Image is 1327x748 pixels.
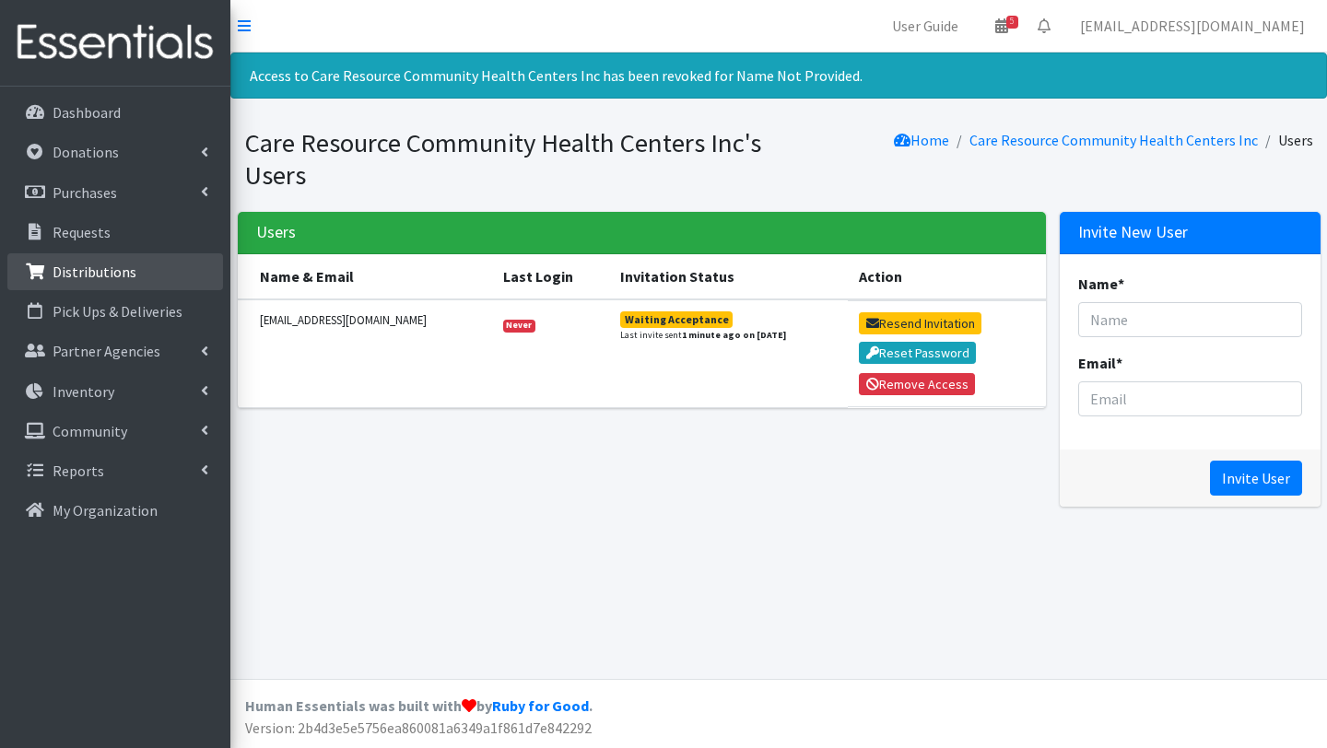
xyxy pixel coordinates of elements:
[260,311,481,329] small: [EMAIL_ADDRESS][DOMAIN_NAME]
[7,174,223,211] a: Purchases
[256,223,296,242] h3: Users
[1078,302,1302,337] input: Name
[1078,273,1124,295] label: Name
[609,254,849,299] th: Invitation Status
[848,254,1046,299] th: Action
[1210,461,1302,496] input: Invite User
[7,373,223,410] a: Inventory
[53,143,119,161] p: Donations
[620,328,786,342] small: Last invite sent
[7,293,223,330] a: Pick Ups & Deliveries
[1006,16,1018,29] span: 5
[53,501,158,520] p: My Organization
[503,320,536,333] span: Never
[7,253,223,290] a: Distributions
[492,254,609,299] th: Last Login
[877,7,973,44] a: User Guide
[53,183,117,202] p: Purchases
[230,53,1327,99] div: Access to Care Resource Community Health Centers Inc has been revoked for Name Not Provided.
[245,127,772,191] h1: Care Resource Community Health Centers Inc's Users
[7,333,223,369] a: Partner Agencies
[492,696,589,715] a: Ruby for Good
[53,263,136,281] p: Distributions
[7,12,223,74] img: HumanEssentials
[53,223,111,241] p: Requests
[7,214,223,251] a: Requests
[238,254,492,299] th: Name & Email
[245,696,593,715] strong: Human Essentials was built with by .
[53,462,104,480] p: Reports
[859,342,976,364] button: Reset Password
[7,413,223,450] a: Community
[1118,275,1124,293] abbr: required
[7,134,223,170] a: Donations
[1065,7,1320,44] a: [EMAIL_ADDRESS][DOMAIN_NAME]
[859,312,981,334] button: Resend Invitation
[1078,352,1122,374] label: Email
[53,422,127,440] p: Community
[1078,381,1302,416] input: Email
[981,7,1023,44] a: 5
[859,373,975,395] button: Remove Access
[53,382,114,401] p: Inventory
[969,131,1258,149] a: Care Resource Community Health Centers Inc
[1258,127,1313,154] li: Users
[7,452,223,489] a: Reports
[7,94,223,131] a: Dashboard
[53,302,182,321] p: Pick Ups & Deliveries
[1078,223,1188,242] h3: Invite New User
[682,329,786,341] strong: 1 minute ago on [DATE]
[625,314,729,325] div: Waiting Acceptance
[53,103,121,122] p: Dashboard
[894,131,949,149] a: Home
[245,719,592,737] span: Version: 2b4d3e5e5756ea860081a6349a1f861d7e842292
[1116,354,1122,372] abbr: required
[53,342,160,360] p: Partner Agencies
[7,492,223,529] a: My Organization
